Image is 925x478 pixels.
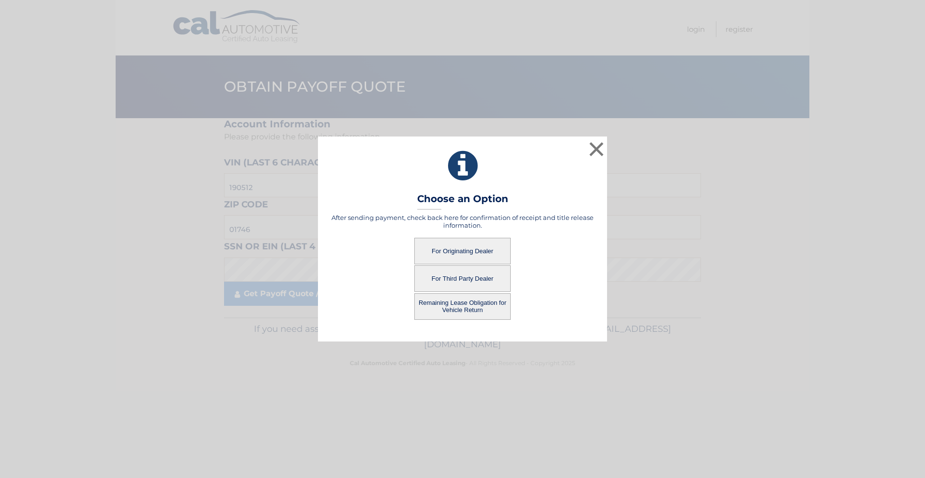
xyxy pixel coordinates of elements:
[414,238,511,264] button: For Originating Dealer
[417,193,508,210] h3: Choose an Option
[330,214,595,229] h5: After sending payment, check back here for confirmation of receipt and title release information.
[414,265,511,292] button: For Third Party Dealer
[414,293,511,320] button: Remaining Lease Obligation for Vehicle Return
[587,139,606,159] button: ×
